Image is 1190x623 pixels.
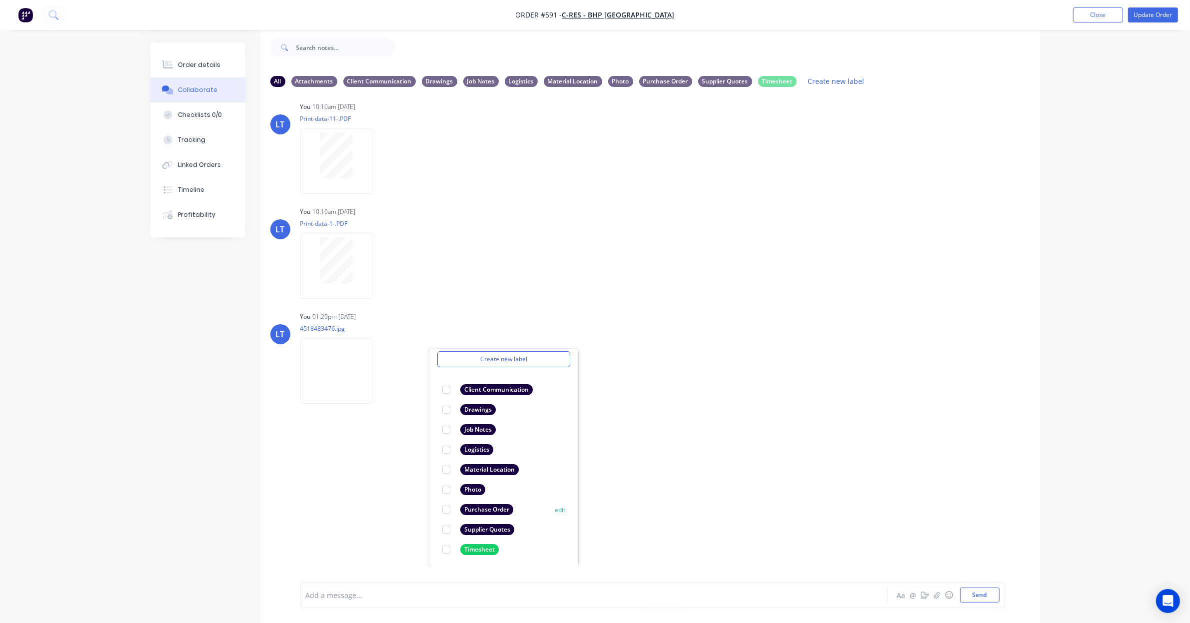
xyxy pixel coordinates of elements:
button: Checklists 0/0 [150,102,245,127]
div: Supplier Quotes [698,76,752,87]
p: Print-data-11-.PDF [300,114,382,123]
div: Supplier Quotes [460,524,514,535]
div: Client Communication [343,76,416,87]
p: 4518483476.jpg [300,324,382,333]
button: @ [907,589,919,601]
div: Logistics [460,444,493,455]
div: Order details [178,60,220,69]
button: Collaborate [150,77,245,102]
div: Linked Orders [178,160,221,169]
div: Timesheet [758,76,797,87]
div: Client Communication [460,384,533,395]
div: LT [276,328,285,340]
div: Drawings [422,76,457,87]
img: Factory [18,7,33,22]
div: Drawings [460,404,496,415]
p: Print-data-1-.PDF [300,219,382,228]
div: You [300,312,311,321]
input: Search notes... [296,37,395,57]
div: You [300,102,311,111]
button: Tracking [150,127,245,152]
button: Linked Orders [150,152,245,177]
div: Timesheet [460,544,499,555]
button: Profitability [150,202,245,227]
div: Checklists 0/0 [178,110,222,119]
div: 10:10am [DATE] [313,207,356,216]
a: C-RES - BHP [GEOGRAPHIC_DATA] [562,10,675,20]
button: Update Order [1128,7,1178,22]
button: Timeline [150,177,245,202]
div: Tracking [178,135,205,144]
button: Aa [895,589,907,601]
div: LT [276,223,285,235]
div: Material Location [544,76,602,87]
div: Material Location [460,464,519,475]
div: Job Notes [463,76,499,87]
button: ☺ [943,589,955,601]
button: Close [1073,7,1123,22]
div: Attachments [291,76,337,87]
div: All [270,76,285,87]
div: Open Intercom Messenger [1156,589,1180,613]
div: Logistics [505,76,538,87]
div: Purchase Order [639,76,692,87]
button: Send [960,588,1000,603]
button: Create new label [437,351,570,367]
div: Collaborate [178,85,217,94]
div: Profitability [178,210,215,219]
div: Job Notes [460,424,496,435]
div: LT [276,118,285,130]
button: Create new label [803,74,870,88]
div: Purchase Order [460,504,513,515]
div: Photo [460,484,485,495]
div: You [300,207,311,216]
button: Order details [150,52,245,77]
div: Timeline [178,185,204,194]
div: Photo [608,76,633,87]
div: 01:29pm [DATE] [313,312,356,321]
span: Order #591 - [516,10,562,20]
div: 10:10am [DATE] [313,102,356,111]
